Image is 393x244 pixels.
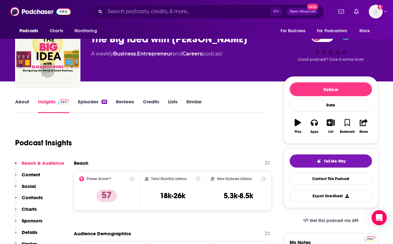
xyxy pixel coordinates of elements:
button: open menu [276,25,313,37]
button: Bookmark [339,115,355,138]
div: List [328,130,333,134]
a: Reviews [116,99,134,113]
a: InsightsPodchaser Pro [38,99,69,113]
svg: Add a profile image [378,5,383,10]
button: Export One-Sheet [290,190,372,202]
span: Charts [50,27,63,35]
button: open menu [355,25,378,37]
div: Rate [290,99,372,112]
h2: Total Monthly Listens [151,177,187,181]
div: 25 [101,100,107,104]
a: Entrepreneur [137,51,172,57]
a: Get this podcast via API [298,213,363,228]
span: Open Advanced [290,10,316,13]
a: Similar [186,99,202,113]
p: Details [22,229,37,235]
span: Good podcast? Give it some love! [298,57,364,62]
a: Episodes25 [78,99,107,113]
button: tell me why sparkleTell Me Why [290,154,372,168]
p: Social [22,183,36,189]
input: Search podcasts, credits, & more... [105,7,270,17]
div: Play [295,130,301,134]
span: For Business [281,27,305,35]
button: Content [15,172,40,183]
h2: New Episode Listens [217,177,252,181]
img: tell me why sparkle [316,159,321,164]
div: 57Good podcast? Give it some love! [284,27,378,66]
a: About [15,99,29,113]
h3: 18k-26k [160,191,185,200]
p: Reach & Audience [22,160,64,166]
p: Contacts [22,195,43,200]
p: Charts [22,206,37,212]
a: Credits [143,99,159,113]
img: Podchaser Pro [365,236,376,241]
h3: 5.3k-8.5k [224,191,253,200]
a: Careers [182,51,202,57]
span: Monitoring [74,27,97,35]
a: Contact This Podcast [290,173,372,185]
button: Details [15,229,37,241]
button: Social [15,183,36,195]
span: Get this podcast via API [310,218,358,223]
a: Show notifications dropdown [352,6,361,17]
p: 57 [96,189,117,202]
p: Sponsors [22,218,42,224]
h2: Audience Demographics [74,231,131,236]
button: Contacts [15,195,43,206]
span: Podcasts [19,27,38,35]
div: Bookmark [340,130,355,134]
button: Charts [15,206,37,218]
span: ⌘ K [270,8,282,16]
img: Podchaser Pro [58,100,69,105]
button: open menu [15,25,46,37]
button: Show profile menu [369,5,383,18]
button: Apps [306,115,322,138]
div: Share [359,130,368,134]
span: , [136,51,137,57]
div: Open Intercom Messenger [372,210,387,225]
span: Tell Me Why [324,159,346,164]
a: Charts [46,25,67,37]
a: Pro website [365,236,376,241]
p: Content [22,172,40,178]
h2: Power Score™ [87,177,111,181]
button: Follow [290,82,372,96]
button: open menu [70,25,105,37]
img: Podchaser - Follow, Share and Rate Podcasts [10,6,71,18]
button: Share [356,115,372,138]
img: User Profile [369,5,383,18]
span: and [172,51,182,57]
span: For Podcasters [317,27,347,35]
div: Search podcasts, credits, & more... [88,4,324,19]
button: Sponsors [15,218,42,229]
button: Play [290,115,306,138]
span: New [307,4,318,10]
h2: Reach [74,160,88,166]
span: Logged in as cmand-c [369,5,383,18]
span: More [359,27,370,35]
button: Open AdvancedNew [287,8,319,15]
div: Apps [310,130,319,134]
a: Lists [168,99,177,113]
button: List [323,115,339,138]
a: Show notifications dropdown [336,6,347,17]
button: open menu [313,25,356,37]
button: Reach & Audience [15,160,64,172]
h1: Podcast Insights [15,138,72,148]
a: Business [113,51,136,57]
div: A weekly podcast [91,50,222,58]
img: The Big Idea with Elizabeth Gore [16,23,79,85]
